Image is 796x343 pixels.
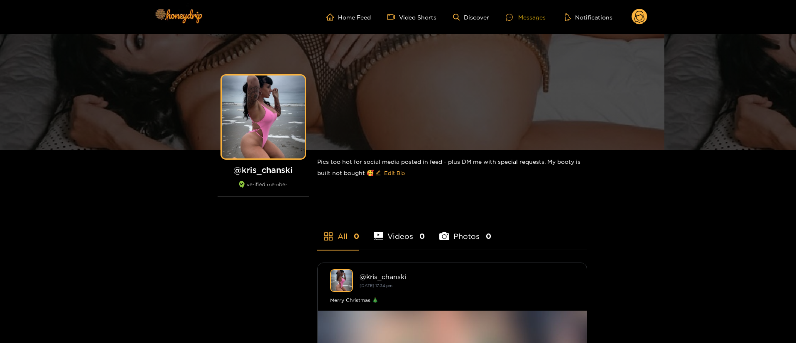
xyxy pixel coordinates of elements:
small: [DATE] 17:34 pm [360,283,392,288]
div: Pics too hot for social media posted in feed - plus DM me with special requests. My booty is buil... [317,150,587,186]
h1: @ kris_chanski [218,165,309,175]
div: Messages [506,12,546,22]
div: verified member [218,181,309,197]
span: 0 [486,231,491,241]
span: appstore [323,231,333,241]
a: Home Feed [326,13,371,21]
div: Merry Christmas 🎄 [330,296,574,304]
button: Notifications [562,13,615,21]
span: 0 [419,231,425,241]
span: Edit Bio [384,169,405,177]
span: 0 [354,231,359,241]
li: Photos [439,212,491,250]
img: kris_chanski [330,269,353,292]
div: @ kris_chanski [360,273,574,280]
button: editEdit Bio [374,166,407,180]
li: All [317,212,359,250]
li: Videos [374,212,425,250]
span: home [326,13,338,21]
span: edit [375,170,381,176]
span: video-camera [387,13,399,21]
a: Video Shorts [387,13,436,21]
a: Discover [453,14,489,21]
